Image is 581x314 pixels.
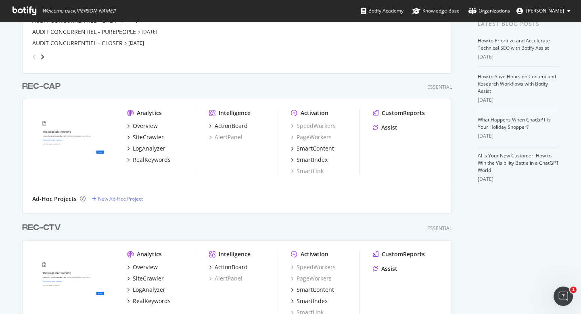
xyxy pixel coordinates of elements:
a: SmartContent [291,144,334,153]
a: [DATE] [142,28,157,35]
span: Nadine BAMOGO [526,7,564,14]
div: Activation [301,109,328,117]
div: REC-CTV [22,222,61,234]
span: Welcome back, [PERSON_NAME] ! [42,8,115,14]
a: AUDIT CONCURRENTIEL - PUREPEOPLE [32,28,136,36]
div: angle-right [40,53,45,61]
div: SmartIndex [297,297,328,305]
a: Assist [373,124,397,132]
div: ActionBoard [215,263,248,271]
div: RealKeywords [133,156,171,164]
a: [DATE] [128,40,144,46]
div: Organizations [468,7,510,15]
a: AUDIT CONCURRENTIEL - CLOSER [32,39,123,47]
a: SmartContent [291,286,334,294]
div: RealKeywords [133,297,171,305]
div: New Ad-Hoc Project [98,195,143,202]
div: Essential [427,225,452,232]
button: [PERSON_NAME] [510,4,577,17]
a: New Ad-Hoc Project [92,195,143,202]
div: [DATE] [478,53,559,61]
div: Intelligence [219,250,251,258]
div: [DATE] [478,176,559,183]
div: SiteCrawler [133,133,164,141]
a: CustomReports [373,250,425,258]
a: LogAnalyzer [127,286,165,294]
div: SiteCrawler [133,274,164,283]
div: Overview [133,263,158,271]
a: PageWorkers [291,274,332,283]
a: LogAnalyzer [127,144,165,153]
a: SmartIndex [291,156,328,164]
div: Knowledge Base [412,7,460,15]
a: SmartLink [291,167,324,175]
iframe: Intercom live chat [554,287,573,306]
a: Overview [127,122,158,130]
div: Botify Academy [361,7,403,15]
a: AlertPanel [209,133,242,141]
div: angle-left [29,50,40,63]
a: ActionBoard [209,263,248,271]
a: AlertPanel [209,274,242,283]
img: capital.fr [32,109,114,174]
span: 1 [570,287,577,293]
div: [DATE] [478,96,559,104]
div: Intelligence [219,109,251,117]
a: CustomReports [373,109,425,117]
div: Activation [301,250,328,258]
a: How to Save Hours on Content and Research Workflows with Botify Assist [478,73,556,94]
a: RealKeywords [127,156,171,164]
a: SmartIndex [291,297,328,305]
a: What Happens When ChatGPT Is Your Holiday Shopper? [478,116,551,130]
a: PageWorkers [291,133,332,141]
div: SmartIndex [297,156,328,164]
div: SmartContent [297,144,334,153]
div: Analytics [137,250,162,258]
div: ActionBoard [215,122,248,130]
div: Assist [381,265,397,273]
a: SpeedWorkers [291,263,336,271]
a: SiteCrawler [127,133,164,141]
div: LogAnalyzer [133,144,165,153]
div: Assist [381,124,397,132]
a: How to Prioritize and Accelerate Technical SEO with Botify Assist [478,37,550,51]
div: SmartContent [297,286,334,294]
div: [DATE] [478,132,559,140]
div: LogAnalyzer [133,286,165,294]
a: AI Is Your New Customer: How to Win the Visibility Battle in a ChatGPT World [478,152,559,174]
a: ActionBoard [209,122,248,130]
a: Overview [127,263,158,271]
a: REC-CTV [22,222,64,234]
a: RealKeywords [127,297,171,305]
a: SiteCrawler [127,274,164,283]
div: REC-CAP [22,81,61,92]
a: Assist [373,265,397,273]
a: REC-CAP [22,81,64,92]
div: Analytics [137,109,162,117]
div: Latest Blog Posts [478,19,559,28]
a: SpeedWorkers [291,122,336,130]
div: Overview [133,122,158,130]
div: Ad-Hoc Projects [32,195,77,203]
div: CustomReports [382,250,425,258]
div: CustomReports [382,109,425,117]
div: Essential [427,84,452,90]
